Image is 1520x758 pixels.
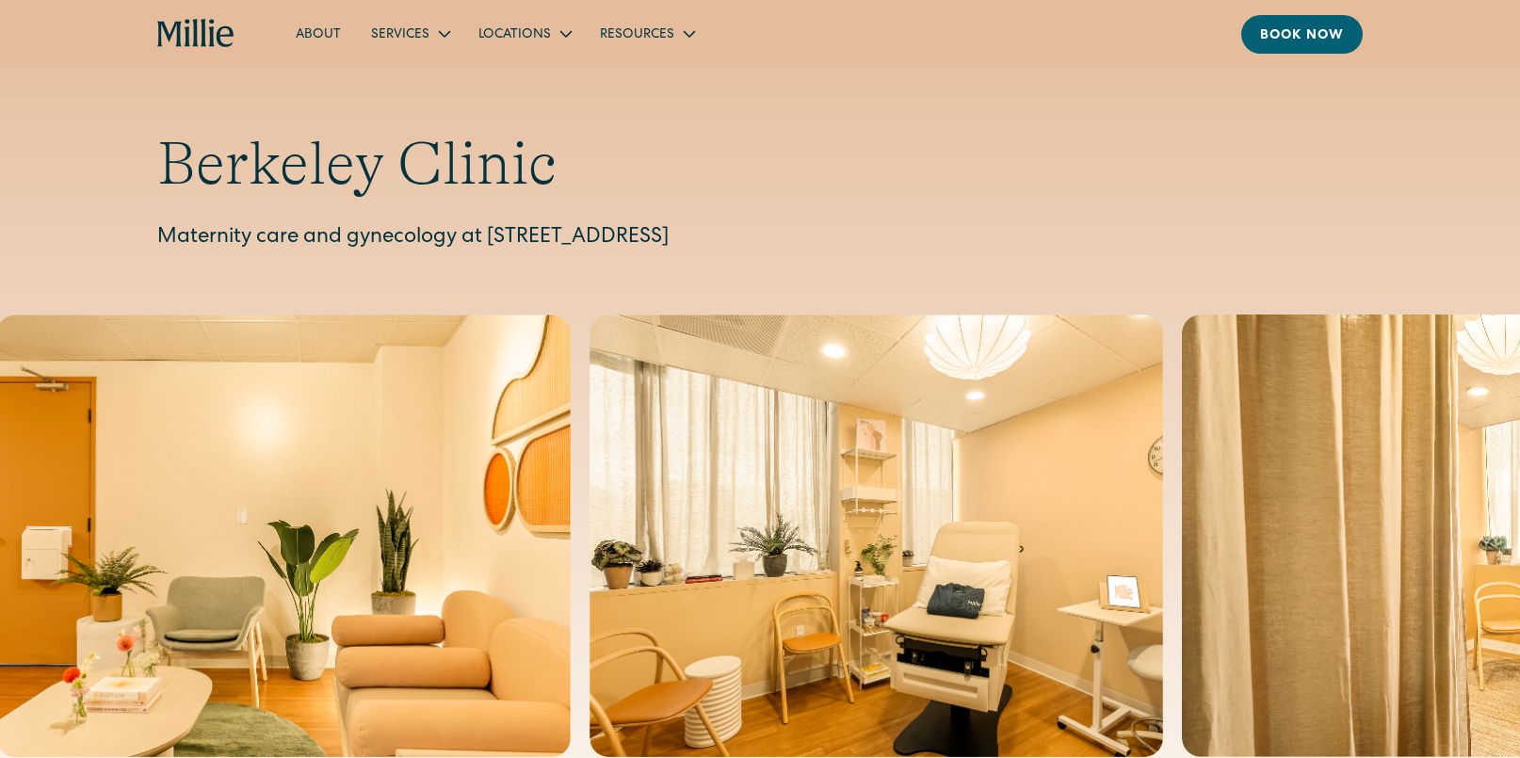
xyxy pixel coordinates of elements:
[478,25,551,45] div: Locations
[157,19,235,49] a: home
[281,18,356,49] a: About
[1241,15,1363,54] a: Book now
[157,223,1363,254] p: Maternity care and gynecology at [STREET_ADDRESS]
[371,25,429,45] div: Services
[356,18,463,49] div: Services
[463,18,585,49] div: Locations
[157,128,1363,201] h1: Berkeley Clinic
[1260,26,1344,46] div: Book now
[600,25,674,45] div: Resources
[585,18,708,49] div: Resources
